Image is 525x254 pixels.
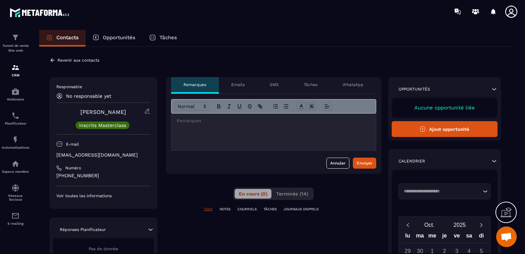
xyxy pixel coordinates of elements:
button: Ajout opportunité [392,121,498,137]
p: Contacts [56,34,79,41]
p: Numéro [65,165,81,171]
p: [EMAIL_ADDRESS][DOMAIN_NAME] [56,152,150,158]
p: Tunnel de vente Site web [2,43,29,53]
p: COURRIELS [237,207,257,212]
p: Opportunités [399,86,430,92]
img: automations [11,160,20,168]
p: Espace membre [2,170,29,173]
p: CRM [2,73,29,77]
a: formationformationCRM [2,58,29,82]
span: En cours (0) [239,191,267,197]
img: automations [11,87,20,96]
p: Aucune opportunité liée [399,105,491,111]
p: Tâches [159,34,177,41]
p: Tâches [304,82,317,87]
a: emailemailE-mailing [2,207,29,231]
div: me [426,231,438,243]
div: Envoyer [357,160,372,167]
span: Terminés (14) [276,191,308,197]
input: Search for option [401,188,481,195]
img: logo [10,6,71,19]
p: [PHONE_NUMBER] [56,172,150,179]
a: Opportunités [86,30,142,46]
img: social-network [11,184,20,192]
div: di [475,231,488,243]
p: Inscrits Masterclass [79,123,126,128]
p: TÂCHES [264,207,277,212]
button: Open years overlay [445,219,475,231]
div: sa [463,231,475,243]
p: Webinaire [2,97,29,101]
button: En cours (0) [235,189,271,199]
img: scheduler [11,112,20,120]
p: Réseaux Sociaux [2,194,29,201]
button: Open months overlay [414,219,445,231]
p: Voir toutes les informations [56,193,150,199]
p: SMS [270,82,279,87]
p: E-mailing [2,222,29,225]
a: schedulerschedulerPlanificateur [2,106,29,130]
button: Envoyer [353,158,376,169]
img: formation [11,63,20,72]
img: formation [11,33,20,42]
p: Remarques [183,82,206,87]
div: je [438,231,451,243]
p: Opportunités [103,34,135,41]
a: automationsautomationsEspace membre [2,155,29,179]
p: JOURNAUX D'APPELS [283,207,319,212]
p: NOTES [220,207,231,212]
div: Search for option [399,183,491,199]
a: automationsautomationsAutomatisations [2,130,29,155]
div: ve [451,231,463,243]
img: email [11,212,20,220]
p: Calendrier [399,158,425,164]
p: TOUT [204,207,213,212]
p: Réponses Planificateur [60,227,106,232]
button: Next month [475,220,488,230]
p: WhatsApp [343,82,364,87]
a: Tâches [142,30,184,46]
img: automations [11,136,20,144]
div: Ouvrir le chat [496,226,517,247]
a: formationformationTunnel de vente Site web [2,28,29,58]
a: [PERSON_NAME] [80,109,126,115]
p: Planificateur [2,121,29,125]
p: Responsable [56,84,150,89]
a: social-networksocial-networkRéseaux Sociaux [2,179,29,207]
p: Automatisations [2,146,29,149]
div: lu [402,231,414,243]
button: Annuler [326,158,349,169]
p: E-mail [66,141,79,147]
p: No responsable yet [66,93,111,99]
p: Revenir aux contacts [57,58,99,63]
button: Previous month [402,220,414,230]
span: Pas de donnée [89,246,118,251]
a: automationsautomationsWebinaire [2,82,29,106]
div: ma [414,231,426,243]
p: Emails [231,82,245,87]
a: Contacts [39,30,86,46]
button: Terminés (14) [272,189,312,199]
